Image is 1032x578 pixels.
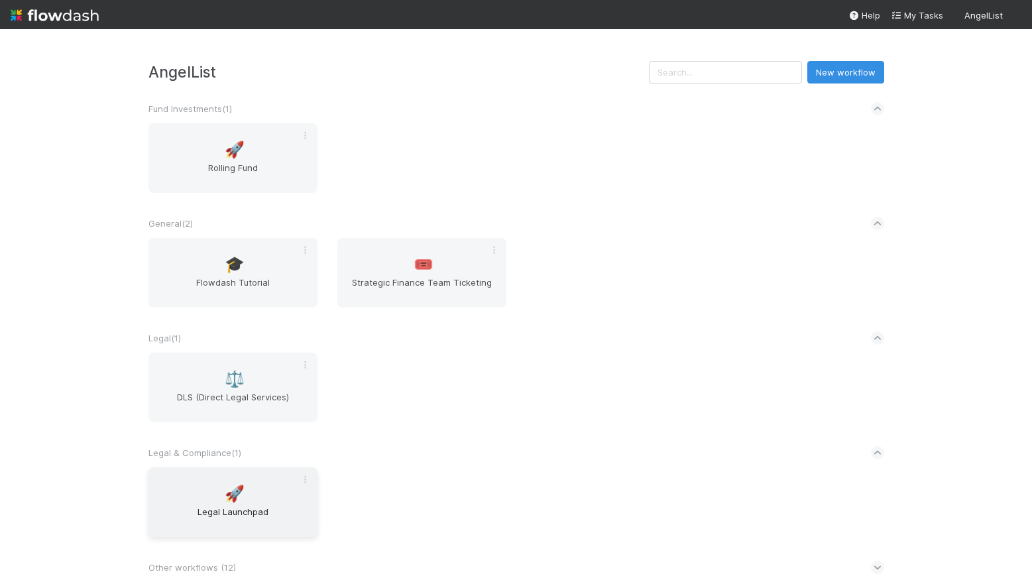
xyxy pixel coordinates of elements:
span: General ( 2 ) [148,218,193,229]
span: 🎟️ [414,256,433,273]
span: Legal ( 1 ) [148,333,181,343]
span: 🎓 [225,256,245,273]
div: Help [848,9,880,22]
span: AngelList [964,10,1003,21]
a: 🎟️Strategic Finance Team Ticketing [337,238,506,308]
a: ⚖️DLS (Direct Legal Services) [148,353,317,422]
img: avatar_6811aa62-070e-4b0a-ab85-15874fb457a1.png [1008,9,1021,23]
span: Other workflows ( 12 ) [148,562,236,573]
span: Strategic Finance Team Ticketing [343,276,501,302]
button: New workflow [807,61,884,84]
span: My Tasks [891,10,943,21]
h3: AngelList [148,63,649,81]
input: Search... [649,61,802,84]
span: DLS (Direct Legal Services) [154,390,312,417]
span: Legal Launchpad [154,505,312,532]
span: Fund Investments ( 1 ) [148,103,232,114]
span: Legal & Compliance ( 1 ) [148,447,241,458]
span: 🚀 [225,141,245,158]
span: Rolling Fund [154,161,312,188]
span: Flowdash Tutorial [154,276,312,302]
a: 🚀Legal Launchpad [148,467,317,537]
img: logo-inverted-e16ddd16eac7371096b0.svg [11,4,99,27]
a: My Tasks [891,9,943,22]
span: 🚀 [225,485,245,502]
span: ⚖️ [225,371,245,388]
a: 🚀Rolling Fund [148,123,317,193]
a: 🎓Flowdash Tutorial [148,238,317,308]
